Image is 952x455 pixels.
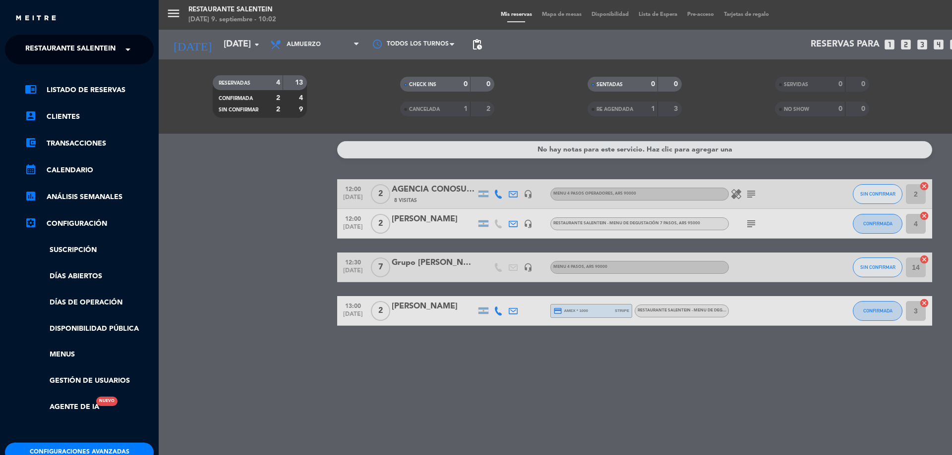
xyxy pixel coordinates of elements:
[471,39,483,51] span: pending_actions
[25,402,99,413] a: Agente de IANuevo
[25,110,37,122] i: account_box
[25,217,37,229] i: settings_applications
[15,15,57,22] img: MEITRE
[25,163,37,175] i: calendar_month
[25,349,154,360] a: Menus
[25,111,154,123] a: account_boxClientes
[25,39,116,60] span: Restaurante Salentein
[96,397,118,406] div: Nuevo
[25,375,154,387] a: Gestión de usuarios
[25,138,154,150] a: account_balance_walletTransacciones
[25,164,154,176] a: calendar_monthCalendario
[25,83,37,95] i: chrome_reader_mode
[25,218,154,230] a: Configuración
[25,245,154,256] a: Suscripción
[25,190,37,202] i: assessment
[25,297,154,308] a: Días de Operación
[25,137,37,149] i: account_balance_wallet
[25,191,154,203] a: assessmentANÁLISIS SEMANALES
[25,271,154,282] a: Días abiertos
[25,323,154,335] a: Disponibilidad pública
[25,84,154,96] a: chrome_reader_modeListado de Reservas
